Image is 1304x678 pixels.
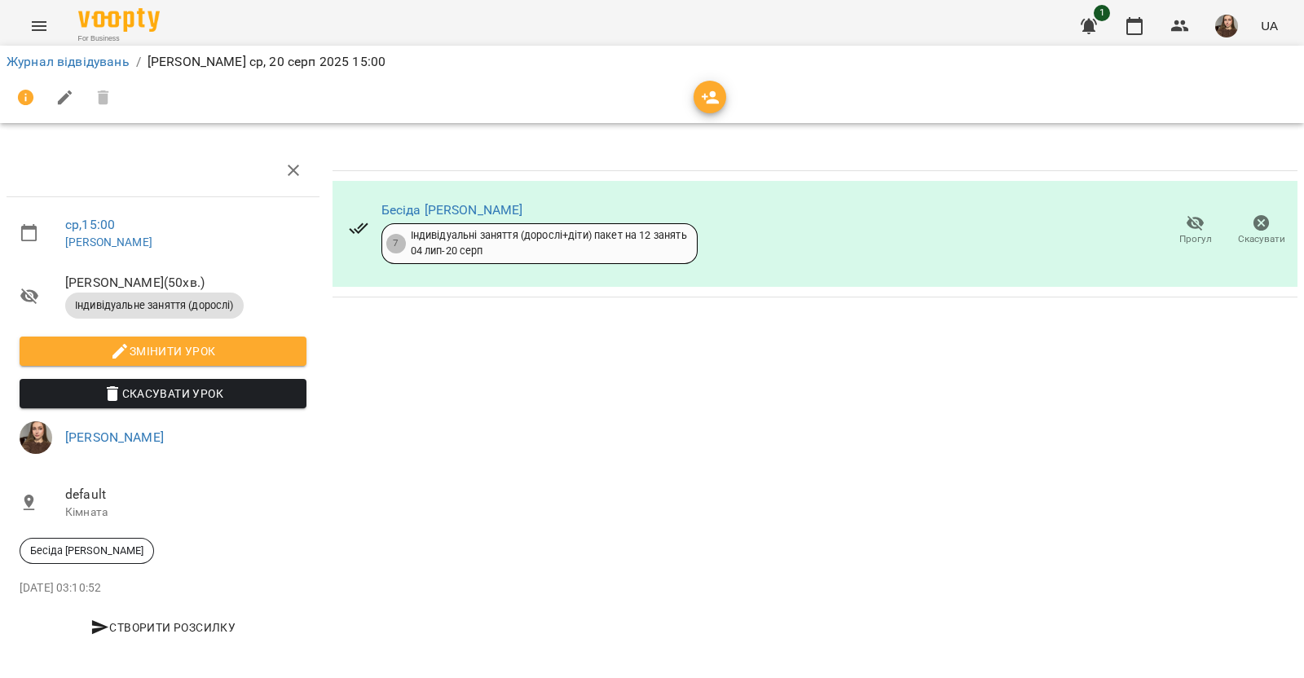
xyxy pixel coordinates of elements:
[65,217,115,232] a: ср , 15:00
[65,236,152,249] a: [PERSON_NAME]
[65,273,306,293] span: [PERSON_NAME] ( 50 хв. )
[1215,15,1238,37] img: dcfc9a1e8aa995d49a689be4bb3c4385.jpg
[20,544,153,558] span: Бесіда [PERSON_NAME]
[20,7,59,46] button: Menu
[78,8,160,32] img: Voopty Logo
[26,618,300,637] span: Створити розсилку
[65,429,164,445] a: [PERSON_NAME]
[386,234,406,253] div: 7
[20,538,154,564] div: Бесіда [PERSON_NAME]
[65,485,306,504] span: default
[33,384,293,403] span: Скасувати Урок
[1179,232,1212,246] span: Прогул
[381,202,523,218] a: Бесіда [PERSON_NAME]
[1254,11,1284,41] button: UA
[65,298,244,313] span: Індивідуальне заняття (дорослі)
[20,613,306,642] button: Створити розсилку
[7,54,130,69] a: Журнал відвідувань
[136,52,141,72] li: /
[148,52,385,72] p: [PERSON_NAME] ср, 20 серп 2025 15:00
[33,341,293,361] span: Змінити урок
[1162,208,1228,253] button: Прогул
[20,337,306,366] button: Змінити урок
[1228,208,1294,253] button: Скасувати
[78,33,160,44] span: For Business
[20,379,306,408] button: Скасувати Урок
[1094,5,1110,21] span: 1
[65,504,306,521] p: Кімната
[1261,17,1278,34] span: UA
[20,421,52,454] img: dcfc9a1e8aa995d49a689be4bb3c4385.jpg
[411,228,687,258] div: Індивідуальні заняття (дорослі+діти) пакет на 12 занять 04 лип - 20 серп
[1238,232,1285,246] span: Скасувати
[7,52,1297,72] nav: breadcrumb
[20,580,306,597] p: [DATE] 03:10:52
